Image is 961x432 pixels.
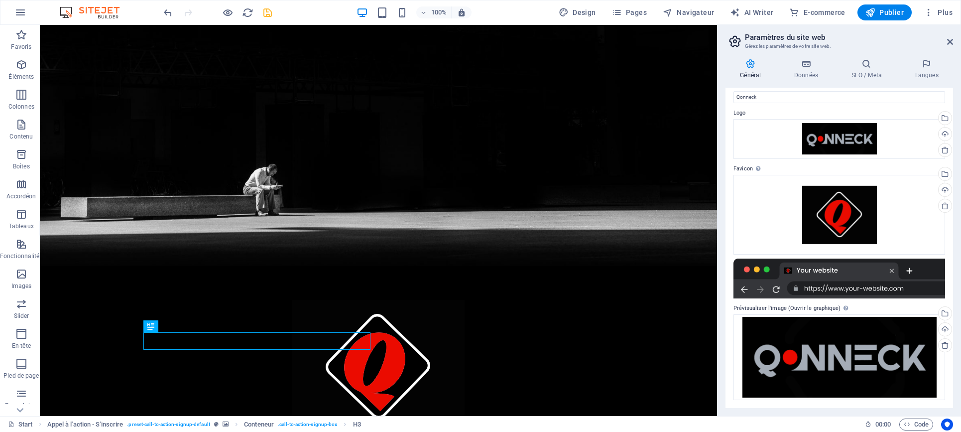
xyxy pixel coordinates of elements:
span: . preset-call-to-action-signup-default [127,419,210,431]
h4: Données [780,59,837,80]
span: Cliquez pour sélectionner. Double-cliquez pour modifier. [353,419,361,431]
label: Prévisualiser l'image (Ouvrir le graphique) [733,302,945,314]
button: reload [241,6,253,18]
h4: Langues [900,59,953,80]
p: Accordéon [6,192,36,200]
button: Code [899,419,933,431]
h6: 100% [431,6,447,18]
button: undo [162,6,174,18]
p: Éléments [8,73,34,81]
span: Cliquez pour sélectionner. Double-cliquez pour modifier. [47,419,123,431]
input: Nom... [733,91,945,103]
i: Actualiser la page [242,7,253,18]
span: AI Writer [730,7,773,17]
button: Usercentrics [941,419,953,431]
p: En-tête [12,342,31,350]
p: Slider [14,312,29,320]
button: 100% [416,6,452,18]
span: 00 00 [875,419,891,431]
p: Favoris [11,43,31,51]
a: Cliquez pour annuler la sélection. Double-cliquez pour ouvrir Pages. [8,419,33,431]
button: Pages [608,4,651,20]
button: Publier [857,4,912,20]
div: qqqq3--SUwVfjBLMMTvgSa1_qHRw-JNX8xNvcFkaUwNLWp6AHkA.png [733,175,945,255]
nav: breadcrumb [47,419,361,431]
h2: Paramètres du site web [745,33,953,42]
span: Code [904,419,929,431]
i: Cet élément contient un arrière-plan. [223,422,229,427]
div: Q12-1uiKsaiYsVA7P0vH93z_Pw.png [733,314,945,401]
label: Favicon [733,163,945,175]
span: E-commerce [789,7,845,17]
span: . call-to-action-signup-box [278,419,337,431]
p: Tableaux [9,222,34,230]
span: : [882,421,884,428]
p: Formulaires [5,402,38,410]
button: Plus [920,4,957,20]
p: Pied de page [3,372,39,380]
p: Colonnes [8,103,34,111]
i: Cet élément est une présélection personnalisable. [214,422,219,427]
p: Contenu [9,133,33,141]
h4: Général [725,59,780,80]
i: Annuler : Modifier l'image prévisualisée (Ctrl+Z) [162,7,174,18]
span: Publier [865,7,904,17]
p: Images [11,282,32,290]
button: Design [555,4,600,20]
span: Cliquez pour sélectionner. Double-cliquez pour modifier. [244,419,274,431]
div: Design (Ctrl+Alt+Y) [555,4,600,20]
button: AI Writer [726,4,777,20]
div: Q12-1uiKsaiYsVA7P0vH93z_Pw.png [733,119,945,159]
i: Lors du redimensionnement, ajuster automatiquement le niveau de zoom en fonction de l'appareil sé... [457,8,466,17]
span: Navigateur [663,7,714,17]
span: Design [559,7,596,17]
h4: SEO / Meta [837,59,900,80]
button: Navigateur [659,4,718,20]
span: Plus [924,7,953,17]
h3: Gérez les paramètres de votre site web. [745,42,933,51]
img: Editor Logo [57,6,132,18]
button: E-commerce [785,4,849,20]
span: Pages [612,7,647,17]
button: save [261,6,273,18]
label: Logo [733,107,945,119]
p: Boîtes [13,162,30,170]
button: Cliquez ici pour quitter le mode Aperçu et poursuivre l'édition. [222,6,234,18]
h6: Durée de la session [865,419,891,431]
